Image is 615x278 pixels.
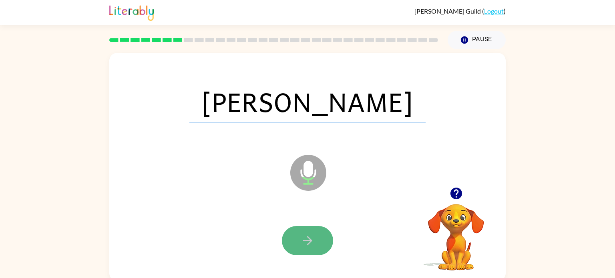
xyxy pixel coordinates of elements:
a: Logout [484,7,504,15]
span: [PERSON_NAME] Guild [414,7,482,15]
img: Literably [109,3,154,21]
div: ( ) [414,7,506,15]
video: Your browser must support playing .mp4 files to use Literably. Please try using another browser. [416,192,496,272]
span: [PERSON_NAME] [189,81,426,122]
button: Pause [448,31,506,49]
